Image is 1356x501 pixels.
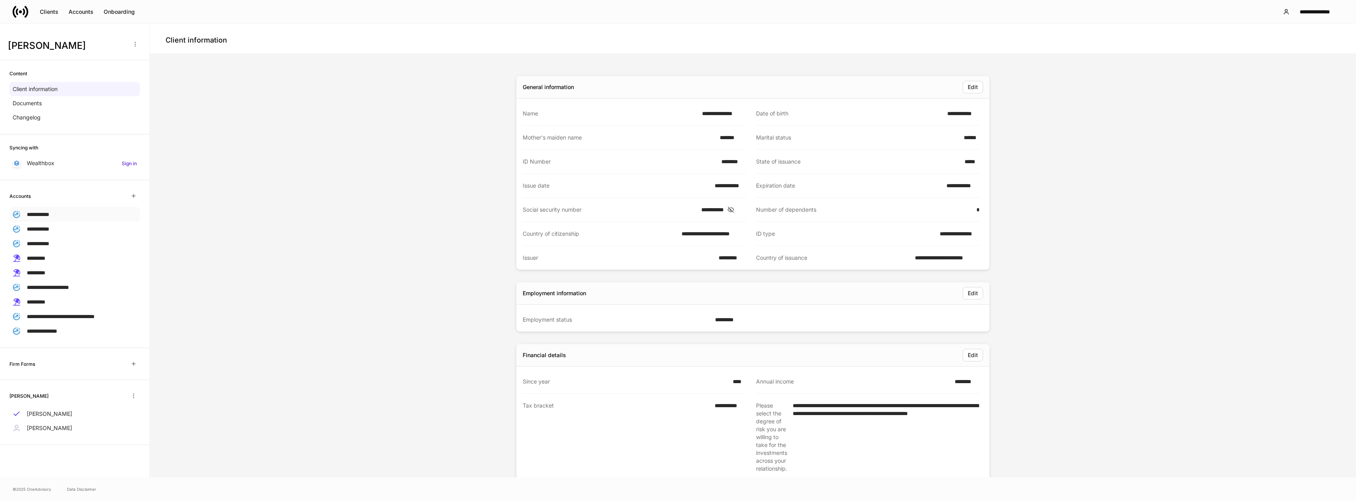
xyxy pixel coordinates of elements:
p: Changelog [13,114,41,121]
button: Onboarding [99,6,140,18]
div: ID Number [523,158,717,166]
p: Documents [13,99,42,107]
div: ID type [756,230,935,238]
a: WealthboxSign in [9,156,140,170]
button: Clients [35,6,63,18]
div: Issuer [523,254,714,262]
h4: Client information [166,35,227,45]
h6: Content [9,70,27,77]
div: Name [523,110,697,117]
h6: Syncing with [9,144,38,151]
p: Client information [13,85,58,93]
div: Employment status [523,316,710,324]
button: Accounts [63,6,99,18]
h6: Sign in [122,160,137,167]
div: Expiration date [756,182,942,190]
div: Country of citizenship [523,230,677,238]
div: Onboarding [104,8,135,16]
h6: Firm Forms [9,360,35,368]
button: Edit [963,81,983,93]
div: General information [523,83,574,91]
div: Social security number [523,206,697,214]
div: Mother's maiden name [523,134,715,142]
a: Data Disclaimer [67,486,96,492]
p: [PERSON_NAME] [27,424,72,432]
div: State of issuance [756,158,960,166]
div: Date of birth [756,110,942,117]
a: Client information [9,82,140,96]
a: Documents [9,96,140,110]
div: Since year [523,378,728,386]
div: Country of issuance [756,254,910,262]
div: Employment information [523,289,586,297]
div: Annual income [756,378,950,386]
h6: Accounts [9,192,31,200]
button: Edit [963,287,983,300]
div: Clients [40,8,58,16]
a: [PERSON_NAME] [9,407,140,421]
a: Changelog [9,110,140,125]
div: Edit [968,289,978,297]
div: Issue date [523,182,710,190]
div: Financial details [523,351,566,359]
div: Edit [968,351,978,359]
button: Edit [963,349,983,361]
div: Marital status [756,134,959,142]
p: Wealthbox [27,159,54,167]
p: [PERSON_NAME] [27,410,72,418]
div: Tax bracket [523,402,710,472]
div: Number of dependents [756,206,972,214]
h3: [PERSON_NAME] [8,39,126,52]
div: Edit [968,83,978,91]
div: Please select the degree of risk you are willing to take for the investments across your relation... [756,402,788,473]
a: [PERSON_NAME] [9,421,140,435]
h6: [PERSON_NAME] [9,392,48,400]
span: © 2025 OneAdvisory [13,486,51,492]
div: Accounts [69,8,93,16]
